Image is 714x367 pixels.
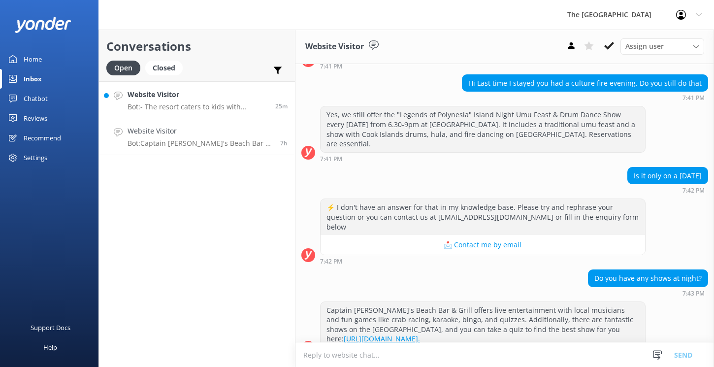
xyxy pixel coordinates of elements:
h3: Website Visitor [305,40,364,53]
span: Assign user [625,41,664,52]
strong: 7:41 PM [682,95,705,101]
img: yonder-white-logo.png [15,17,71,33]
strong: 7:43 PM [682,291,705,297]
p: Bot: - The resort caters to kids with facilities like the Moko Kids Club, Little Dolphin’s Mini W... [128,102,268,111]
div: Hi Last time I stayed you had a culture fire evening. Do you still do that [462,75,708,92]
div: Sep 02 2025 01:41am (UTC -10:00) Pacific/Honolulu [462,94,708,101]
div: Support Docs [31,318,70,337]
strong: 7:41 PM [320,64,342,69]
div: Sep 02 2025 01:41am (UTC -10:00) Pacific/Honolulu [320,63,646,69]
h4: Website Visitor [128,126,273,136]
a: Website VisitorBot:Captain [PERSON_NAME]'s Beach Bar & Grill offers live entertainment with local... [99,118,295,155]
div: ⚡ I don't have an answer for that in my knowledge base. Please try and rephrase your question or ... [321,199,645,235]
strong: 7:42 PM [320,259,342,265]
div: Inbox [24,69,42,89]
h4: Website Visitor [128,89,268,100]
strong: 7:41 PM [320,156,342,162]
a: Website VisitorBot:- The resort caters to kids with facilities like the Moko Kids Club, Little Do... [99,81,295,118]
div: Is it only on a [DATE] [628,167,708,184]
strong: 7:42 PM [682,188,705,194]
div: Captain [PERSON_NAME]'s Beach Bar & Grill offers live entertainment with local musicians and fun ... [321,302,645,347]
a: Open [106,62,145,73]
div: Closed [145,61,183,75]
div: Settings [24,148,47,167]
div: Open [106,61,140,75]
div: Sep 02 2025 01:42am (UTC -10:00) Pacific/Honolulu [320,258,646,265]
div: Sep 02 2025 01:43am (UTC -10:00) Pacific/Honolulu [588,290,708,297]
a: [URL][DOMAIN_NAME]. [344,334,420,343]
div: Sep 02 2025 01:42am (UTC -10:00) Pacific/Honolulu [627,187,708,194]
div: Home [24,49,42,69]
button: 📩 Contact me by email [321,235,645,255]
p: Bot: Captain [PERSON_NAME]'s Beach Bar & Grill offers live entertainment with local musicians and... [128,139,273,148]
div: Help [43,337,57,357]
div: Do you have any shows at night? [588,270,708,287]
h2: Conversations [106,37,288,56]
div: Reviews [24,108,47,128]
div: Yes, we still offer the "Legends of Polynesia" Island Night Umu Feast & Drum Dance Show every [DA... [321,106,645,152]
div: Chatbot [24,89,48,108]
span: Sep 02 2025 08:44am (UTC -10:00) Pacific/Honolulu [275,102,288,110]
div: Sep 02 2025 01:41am (UTC -10:00) Pacific/Honolulu [320,155,646,162]
div: Recommend [24,128,61,148]
a: Closed [145,62,188,73]
span: Sep 02 2025 01:43am (UTC -10:00) Pacific/Honolulu [280,139,288,147]
div: Assign User [620,38,704,54]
